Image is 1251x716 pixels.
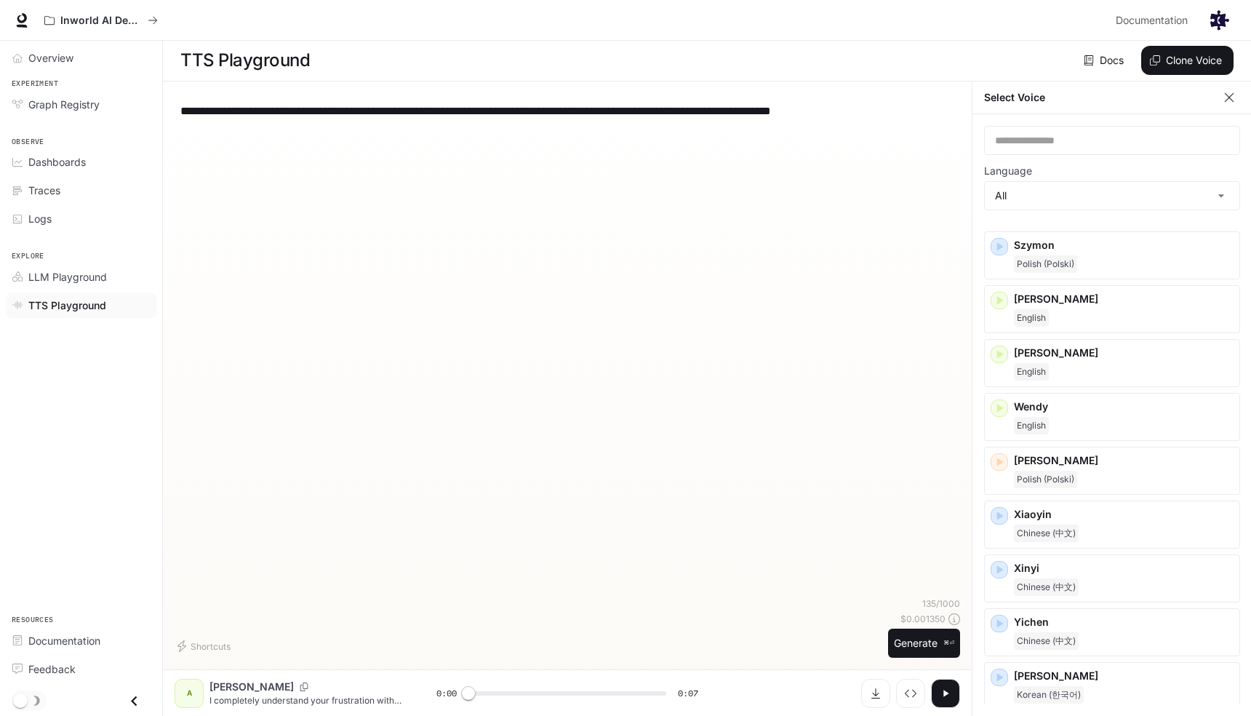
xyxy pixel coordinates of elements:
button: Inspect [896,679,925,708]
p: Language [984,166,1032,176]
button: Copy Voice ID [294,683,314,691]
span: Documentation [1116,12,1188,30]
span: English [1014,309,1049,327]
span: Chinese (中文) [1014,632,1079,650]
p: I completely understand your frustration with this situation. Let me look into your account detai... [209,694,401,707]
p: Xinyi [1014,561,1234,576]
p: Wendy [1014,399,1234,414]
p: Yichen [1014,615,1234,629]
h1: TTS Playground [180,46,310,75]
span: Feedback [28,661,76,677]
span: English [1014,417,1049,434]
span: Dashboards [28,154,86,170]
span: 0:00 [436,686,457,701]
p: 135 / 1000 [922,597,960,610]
button: Generate⌘⏎ [888,629,960,659]
span: Traces [28,183,60,198]
img: User avatar [1209,10,1229,31]
span: Polish (Polski) [1014,255,1077,273]
p: [PERSON_NAME] [1014,292,1234,306]
span: Korean (한국어) [1014,686,1084,704]
a: Graph Registry [6,92,156,117]
span: TTS Playground [28,298,106,313]
button: Shortcuts [175,635,236,658]
p: [PERSON_NAME] [1014,669,1234,683]
button: Download audio [861,679,890,708]
p: Szymon [1014,238,1234,252]
a: Traces [6,178,156,203]
div: All [985,182,1239,210]
button: User avatar [1204,6,1234,35]
span: Logs [28,211,52,226]
p: [PERSON_NAME] [1014,453,1234,468]
p: $ 0.001350 [900,613,946,625]
a: Dashboards [6,149,156,175]
button: Clone Voice [1141,46,1234,75]
a: TTS Playground [6,293,156,318]
a: Overview [6,45,156,71]
span: Chinese (中文) [1014,525,1079,542]
p: [PERSON_NAME] [209,680,294,694]
span: Documentation [28,633,100,648]
a: Docs [1081,46,1130,75]
span: Dark mode toggle [13,692,28,708]
p: Inworld AI Demos [60,15,142,27]
span: Overview [28,50,73,65]
div: A [177,682,201,705]
a: Feedback [6,656,156,682]
span: Chinese (中文) [1014,578,1079,596]
span: 0:07 [678,686,698,701]
a: Documentation [6,628,156,653]
p: ⌘⏎ [943,639,954,648]
span: English [1014,363,1049,381]
p: Xiaoyin [1014,507,1234,522]
button: Close drawer [118,686,151,716]
span: Graph Registry [28,97,100,112]
a: LLM Playground [6,264,156,290]
p: [PERSON_NAME] [1014,346,1234,360]
a: Logs [6,206,156,231]
button: All workspaces [38,6,164,35]
span: Polish (Polski) [1014,471,1077,488]
span: LLM Playground [28,269,107,285]
a: Documentation [1110,6,1199,35]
